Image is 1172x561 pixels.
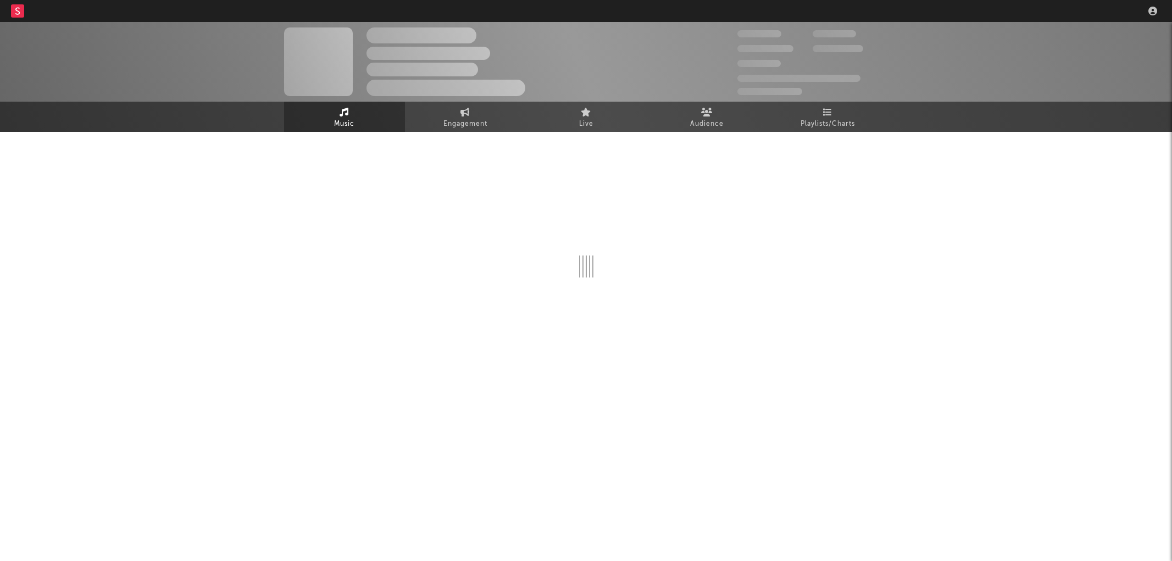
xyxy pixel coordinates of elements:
span: Jump Score: 85.0 [737,88,802,95]
span: Playlists/Charts [801,118,855,131]
a: Audience [647,102,768,132]
span: 50,000,000 Monthly Listeners [737,75,860,82]
span: 50,000,000 [737,45,793,52]
span: 1,000,000 [813,45,863,52]
span: Live [579,118,593,131]
span: 100,000 [737,60,781,67]
a: Live [526,102,647,132]
a: Music [284,102,405,132]
span: Audience [690,118,724,131]
a: Playlists/Charts [768,102,888,132]
span: Music [334,118,354,131]
span: 300,000 [737,30,781,37]
a: Engagement [405,102,526,132]
span: Engagement [443,118,487,131]
span: 100,000 [813,30,856,37]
